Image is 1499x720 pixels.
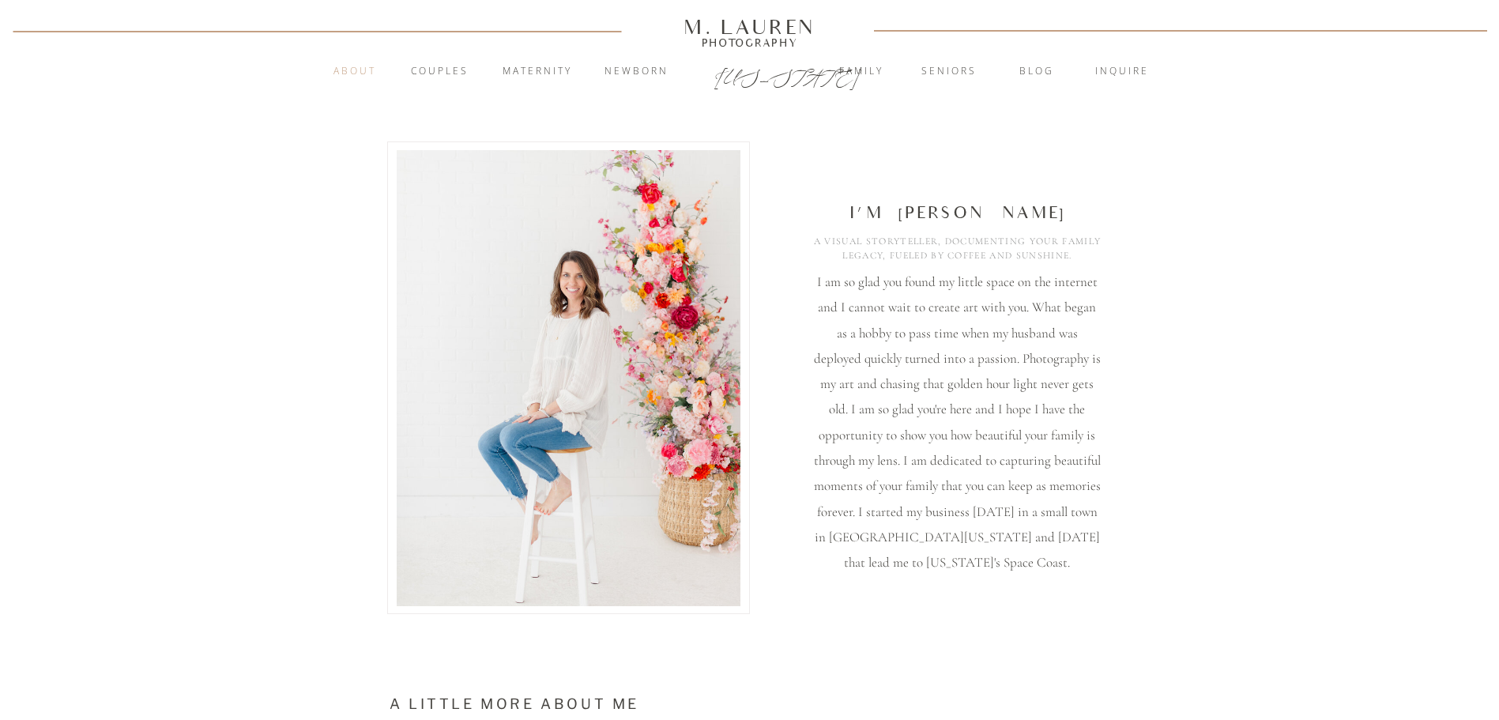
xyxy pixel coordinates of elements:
a: Family [819,64,904,80]
h2: I am so glad you found my little space on the internet and I cannot wait to create art with you. ... [813,270,1102,580]
a: [US_STATE] [714,65,786,84]
a: Maternity [495,64,580,80]
a: Couples [397,64,483,80]
a: Newborn [594,64,680,80]
h3: I'm [PERSON_NAME] [826,202,1090,226]
a: blog [994,64,1079,80]
a: About [325,64,386,80]
a: inquire [1079,64,1165,80]
h3: a little more about me [371,693,659,718]
a: Photography [677,39,823,47]
a: M. Lauren [637,18,863,36]
h1: A visual storyteller, documenting your family legacy, fueled by coffEe and sunshine. [809,234,1106,267]
a: Seniors [906,64,992,80]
